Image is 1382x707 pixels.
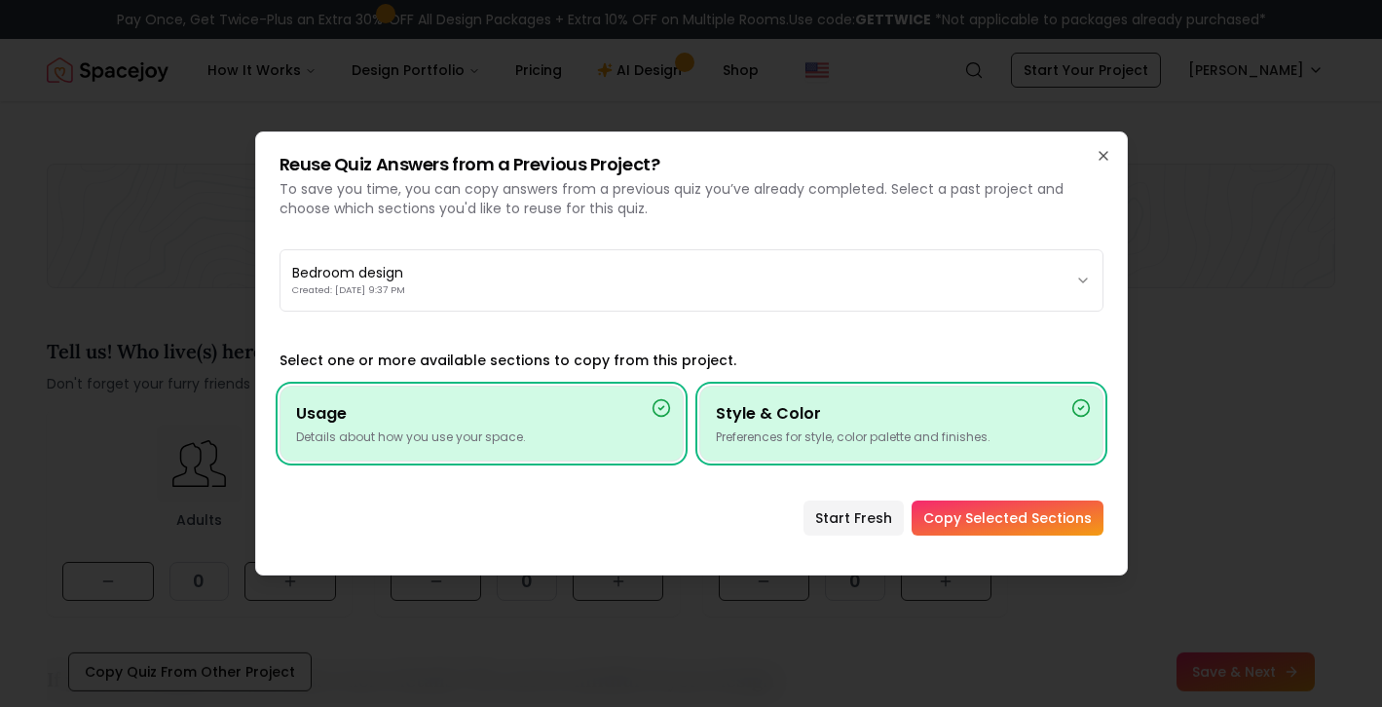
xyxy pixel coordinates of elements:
[280,179,1103,218] p: To save you time, you can copy answers from a previous quiz you’ve already completed. Select a pa...
[280,351,1103,370] p: Select one or more available sections to copy from this project.
[716,402,1087,426] h4: Style & Color
[280,156,1103,173] h2: Reuse Quiz Answers from a Previous Project?
[803,501,904,536] button: Start Fresh
[912,501,1103,536] button: Copy Selected Sections
[699,386,1103,462] div: Style & ColorPreferences for style, color palette and finishes.
[296,429,667,445] p: Details about how you use your space.
[280,386,684,462] div: UsageDetails about how you use your space.
[296,402,667,426] h4: Usage
[716,429,1087,445] p: Preferences for style, color palette and finishes.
